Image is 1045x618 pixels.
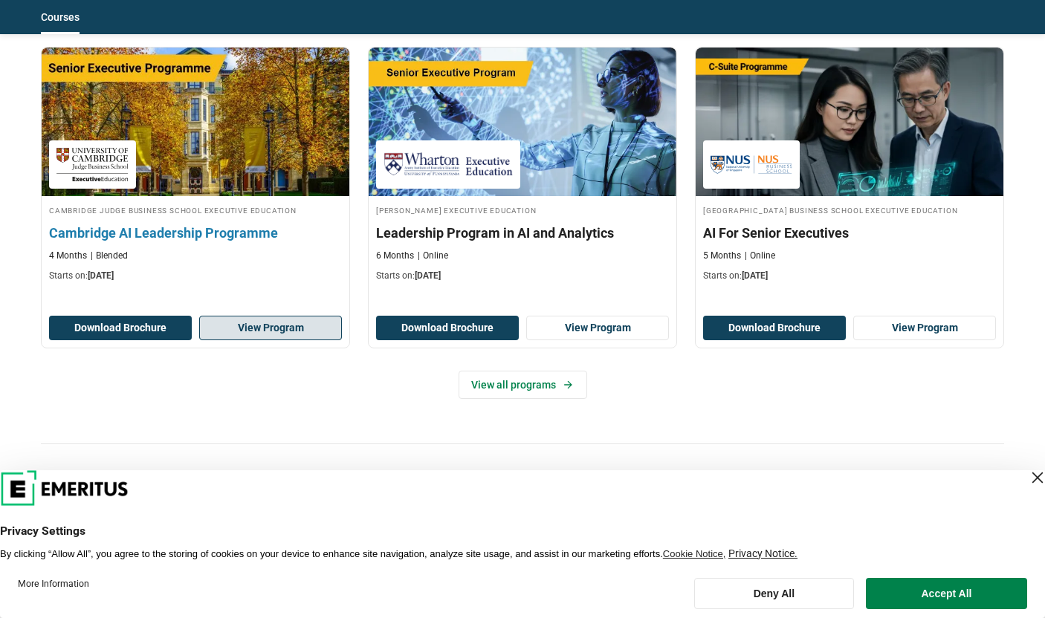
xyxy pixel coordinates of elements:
p: 6 Months [376,250,414,262]
p: Starts on: [703,270,996,282]
span: [DATE] [415,270,441,281]
a: AI and Machine Learning Course by Wharton Executive Education - September 25, 2025 Wharton Execut... [369,48,676,290]
img: Wharton Executive Education [384,148,513,181]
h4: Cambridge Judge Business School Executive Education [49,204,342,216]
a: View Program [526,316,669,341]
h3: AI For Senior Executives [703,224,996,242]
button: Download Brochure [376,316,519,341]
p: Blended [91,250,128,262]
img: Leadership Program in AI and Analytics | Online AI and Machine Learning Course [369,48,676,196]
h3: Cambridge AI Leadership Programme [49,224,342,242]
p: 4 Months [49,250,87,262]
span: [DATE] [742,270,768,281]
p: Online [418,250,448,262]
p: Starts on: [49,270,342,282]
a: View Program [853,316,996,341]
span: [DATE] [88,270,114,281]
p: Starts on: [376,270,669,282]
p: Online [745,250,775,262]
img: Cambridge AI Leadership Programme | Online AI and Machine Learning Course [26,40,364,204]
a: AI and Machine Learning Course by National University of Singapore Business School Executive Educ... [696,48,1003,290]
a: View all programs [459,371,587,399]
img: Cambridge Judge Business School Executive Education [56,148,129,181]
img: National University of Singapore Business School Executive Education [711,148,792,181]
a: View Program [199,316,342,341]
button: Download Brochure [703,316,846,341]
h3: Leadership Program in AI and Analytics [376,224,669,242]
a: AI and Machine Learning Course by Cambridge Judge Business School Executive Education - September... [42,48,349,290]
img: AI For Senior Executives | Online AI and Machine Learning Course [696,48,1003,196]
p: 5 Months [703,250,741,262]
button: Download Brochure [49,316,192,341]
h4: [PERSON_NAME] Executive Education [376,204,669,216]
h4: [GEOGRAPHIC_DATA] Business School Executive Education [703,204,996,216]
